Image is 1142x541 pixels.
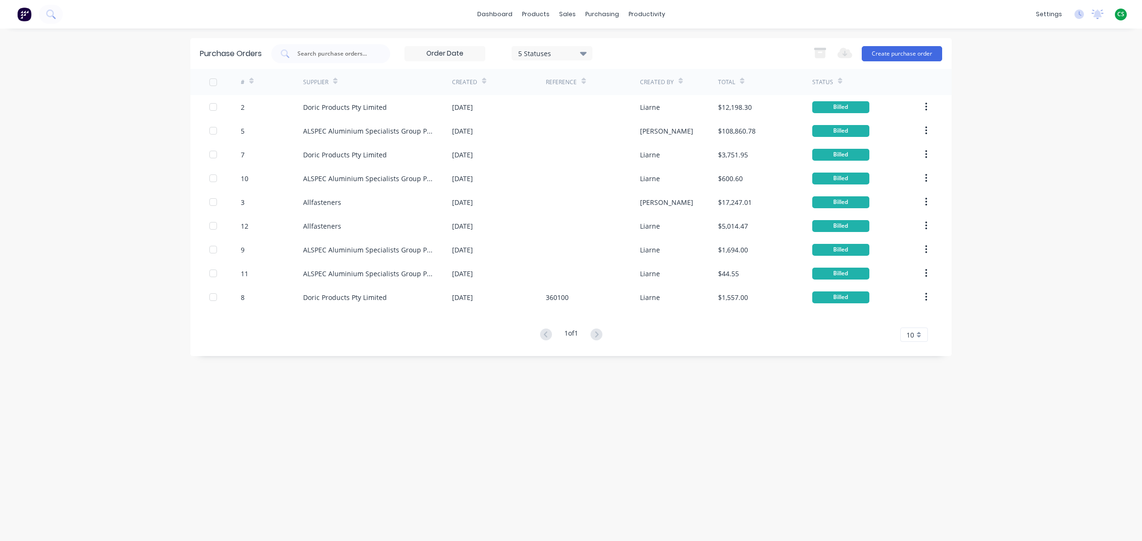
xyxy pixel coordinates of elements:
button: Create purchase order [862,46,942,61]
div: [PERSON_NAME] [640,197,693,207]
div: 1 of 1 [564,328,578,342]
div: [DATE] [452,245,473,255]
div: Billed [812,220,869,232]
div: Allfasteners [303,197,341,207]
div: 10 [241,174,248,184]
div: Status [812,78,833,87]
div: [DATE] [452,197,473,207]
div: Liarne [640,269,660,279]
div: ALSPEC Aluminium Specialists Group Pty Ltd [303,126,433,136]
div: Purchase Orders [200,48,262,59]
div: 7 [241,150,245,160]
div: Doric Products Pty Limited [303,102,387,112]
div: Liarne [640,245,660,255]
div: [DATE] [452,174,473,184]
div: $3,751.95 [718,150,748,160]
div: 2 [241,102,245,112]
div: 3 [241,197,245,207]
div: Liarne [640,221,660,231]
div: Supplier [303,78,328,87]
div: Billed [812,101,869,113]
div: Total [718,78,735,87]
div: $1,694.00 [718,245,748,255]
div: Allfasteners [303,221,341,231]
div: 12 [241,221,248,231]
div: Reference [546,78,577,87]
input: Order Date [405,47,485,61]
div: products [517,7,554,21]
div: 8 [241,292,245,302]
div: $1,557.00 [718,292,748,302]
div: ALSPEC Aluminium Specialists Group Pty Ltd [303,269,433,279]
div: 360100 [546,292,569,302]
div: [PERSON_NAME] [640,126,693,136]
div: # [241,78,245,87]
div: settings [1031,7,1067,21]
div: Billed [812,125,869,137]
div: Created By [640,78,674,87]
div: productivity [624,7,670,21]
div: Billed [812,196,869,208]
div: Billed [812,173,869,184]
div: [DATE] [452,292,473,302]
div: Billed [812,291,869,303]
div: $44.55 [718,269,739,279]
div: [DATE] [452,221,473,231]
div: $12,198.30 [718,102,752,112]
div: [DATE] [452,269,473,279]
div: [DATE] [452,102,473,112]
iframe: Intercom live chat [1110,509,1132,531]
div: 5 [241,126,245,136]
span: CS [1117,10,1124,19]
div: ALSPEC Aluminium Specialists Group Pty Ltd [303,245,433,255]
img: Factory [17,7,31,21]
div: $108,860.78 [718,126,756,136]
div: Created [452,78,477,87]
a: dashboard [473,7,517,21]
div: Liarne [640,174,660,184]
div: 11 [241,269,248,279]
div: $5,014.47 [718,221,748,231]
div: [DATE] [452,126,473,136]
div: ALSPEC Aluminium Specialists Group Pty Ltd [303,174,433,184]
div: Doric Products Pty Limited [303,292,387,302]
div: Billed [812,244,869,256]
div: Doric Products Pty Limited [303,150,387,160]
div: Liarne [640,292,660,302]
div: Billed [812,268,869,280]
div: $600.60 [718,174,743,184]
div: Billed [812,149,869,161]
div: Liarne [640,102,660,112]
span: 10 [906,330,914,340]
div: [DATE] [452,150,473,160]
div: Liarne [640,150,660,160]
div: purchasing [581,7,624,21]
div: sales [554,7,581,21]
div: 9 [241,245,245,255]
div: 5 Statuses [518,48,586,58]
div: $17,247.01 [718,197,752,207]
input: Search purchase orders... [296,49,375,58]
